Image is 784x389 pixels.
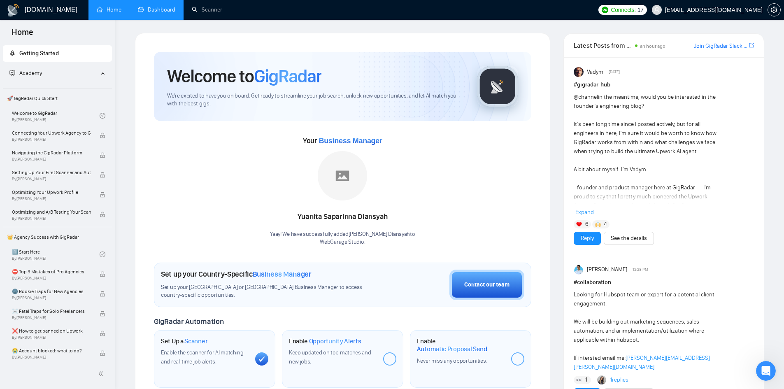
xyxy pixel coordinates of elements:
span: rocket [9,50,15,56]
span: lock [100,350,105,356]
span: lock [100,291,105,297]
span: double-left [98,370,106,378]
span: [PERSON_NAME] [587,265,627,274]
span: By [PERSON_NAME] [12,296,91,300]
span: lock [100,192,105,198]
span: By [PERSON_NAME] [12,196,91,201]
span: Optimizing and A/B Testing Your Scanner for Better Results [12,208,91,216]
span: Set up your [GEOGRAPHIC_DATA] or [GEOGRAPHIC_DATA] Business Manager to access country-specific op... [161,284,379,299]
span: 😭 Account blocked: what to do? [12,347,91,355]
h1: # gigradar-hub [574,80,754,89]
span: Academy [9,70,42,77]
span: 1 [585,376,587,384]
span: check-circle [100,252,105,257]
span: By [PERSON_NAME] [12,315,91,320]
h1: Enable [289,337,361,345]
span: Never miss any opportunities. [417,357,487,364]
span: @channel [574,93,598,100]
span: an hour ago [640,43,665,49]
img: placeholder.png [318,151,367,200]
button: Reply [574,232,601,245]
span: user [654,7,660,13]
span: Your [303,136,382,145]
span: 12:28 PM [633,266,648,273]
span: Enable the scanner for AI matching and real-time job alerts. [161,349,244,365]
img: ❤️ [576,221,582,227]
h1: Set up your Country-Specific [161,270,312,279]
a: Join GigRadar Slack Community [694,42,747,51]
span: lock [100,331,105,336]
span: 17 [637,5,644,14]
span: Business Manager [319,137,382,145]
span: lock [100,133,105,138]
a: homeHome [97,6,121,13]
span: lock [100,311,105,317]
span: Academy [19,70,42,77]
img: Bohdan Pyrih [574,265,584,275]
span: Vadym [587,68,603,77]
a: searchScanner [192,6,222,13]
a: 1replies [610,376,628,384]
span: Scanner [184,337,207,345]
span: 👑 Agency Success with GigRadar [4,229,111,245]
img: 👀 [576,377,582,383]
span: setting [768,7,780,13]
img: logo [7,4,20,17]
button: See the details [604,232,654,245]
img: upwork-logo.png [602,7,608,13]
span: Latest Posts from the GigRadar Community [574,40,633,51]
h1: Set Up a [161,337,207,345]
img: gigradar-logo.png [477,66,518,107]
span: Setting Up Your First Scanner and Auto-Bidder [12,168,91,177]
li: Getting Started [3,45,112,62]
img: 🙌 [595,221,601,227]
span: Opportunity Alerts [309,337,361,345]
span: fund-projection-screen [9,70,15,76]
a: dashboardDashboard [138,6,175,13]
span: Navigating the GigRadar Platform [12,149,91,157]
div: Contact our team [464,280,509,289]
img: Mariia Heshka [597,375,606,384]
h1: Enable [417,337,505,353]
p: WebGarage Studio . [270,238,415,246]
span: By [PERSON_NAME] [12,335,91,340]
span: By [PERSON_NAME] [12,177,91,182]
div: in the meantime, would you be interested in the founder’s engineering blog? It’s been long time s... [574,93,718,328]
span: ⛔ Top 3 Mistakes of Pro Agencies [12,268,91,276]
h1: Welcome to [167,65,321,87]
span: lock [100,152,105,158]
span: By [PERSON_NAME] [12,137,91,142]
span: Home [5,26,40,44]
img: Vadym [574,67,584,77]
span: lock [100,271,105,277]
span: 6 [585,220,589,228]
span: Connecting Your Upwork Agency to GigRadar [12,129,91,137]
span: Expand [575,209,594,216]
span: [DATE] [609,68,620,76]
span: Automatic Proposal Send [417,345,487,353]
div: Yaay! We have successfully added [PERSON_NAME] Diansyah to [270,231,415,246]
span: Keep updated on top matches and new jobs. [289,349,371,365]
span: lock [100,172,105,178]
span: By [PERSON_NAME] [12,276,91,281]
a: [PERSON_NAME][EMAIL_ADDRESS][PERSON_NAME][DOMAIN_NAME] [574,354,710,370]
a: setting [768,7,781,13]
span: lock [100,212,105,217]
span: GigRadar [254,65,321,87]
div: Looking for Hubspot team or expert for a potential client engagement. We will be building out mar... [574,290,718,372]
span: We're excited to have you on board. Get ready to streamline your job search, unlock new opportuni... [167,92,464,108]
iframe: Intercom live chat [756,361,776,381]
span: Business Manager [253,270,312,279]
span: By [PERSON_NAME] [12,355,91,360]
span: ☠️ Fatal Traps for Solo Freelancers [12,307,91,315]
span: GigRadar Automation [154,317,223,326]
span: 🌚 Rookie Traps for New Agencies [12,287,91,296]
span: 🚀 GigRadar Quick Start [4,90,111,107]
span: check-circle [100,113,105,119]
button: Contact our team [449,270,524,300]
h1: # collaboration [574,278,754,287]
a: Welcome to GigRadarBy[PERSON_NAME] [12,107,100,125]
span: Optimizing Your Upwork Profile [12,188,91,196]
span: 4 [604,220,607,228]
span: export [749,42,754,49]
